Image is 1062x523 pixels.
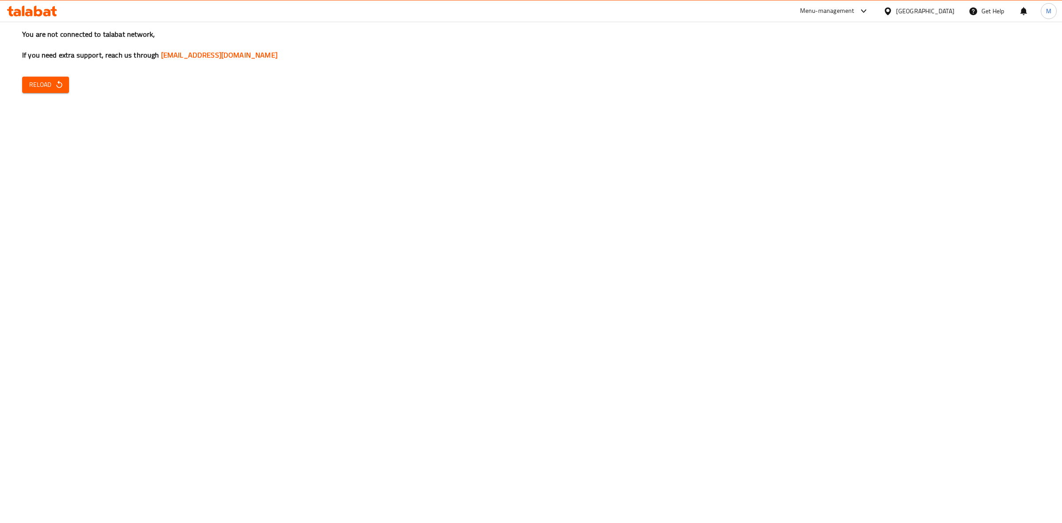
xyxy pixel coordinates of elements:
span: M [1046,6,1051,16]
button: Reload [22,77,69,93]
h3: You are not connected to talabat network, If you need extra support, reach us through [22,29,1040,60]
span: Reload [29,79,62,90]
div: Menu-management [800,6,854,16]
a: [EMAIL_ADDRESS][DOMAIN_NAME] [161,48,277,62]
div: [GEOGRAPHIC_DATA] [896,6,954,16]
